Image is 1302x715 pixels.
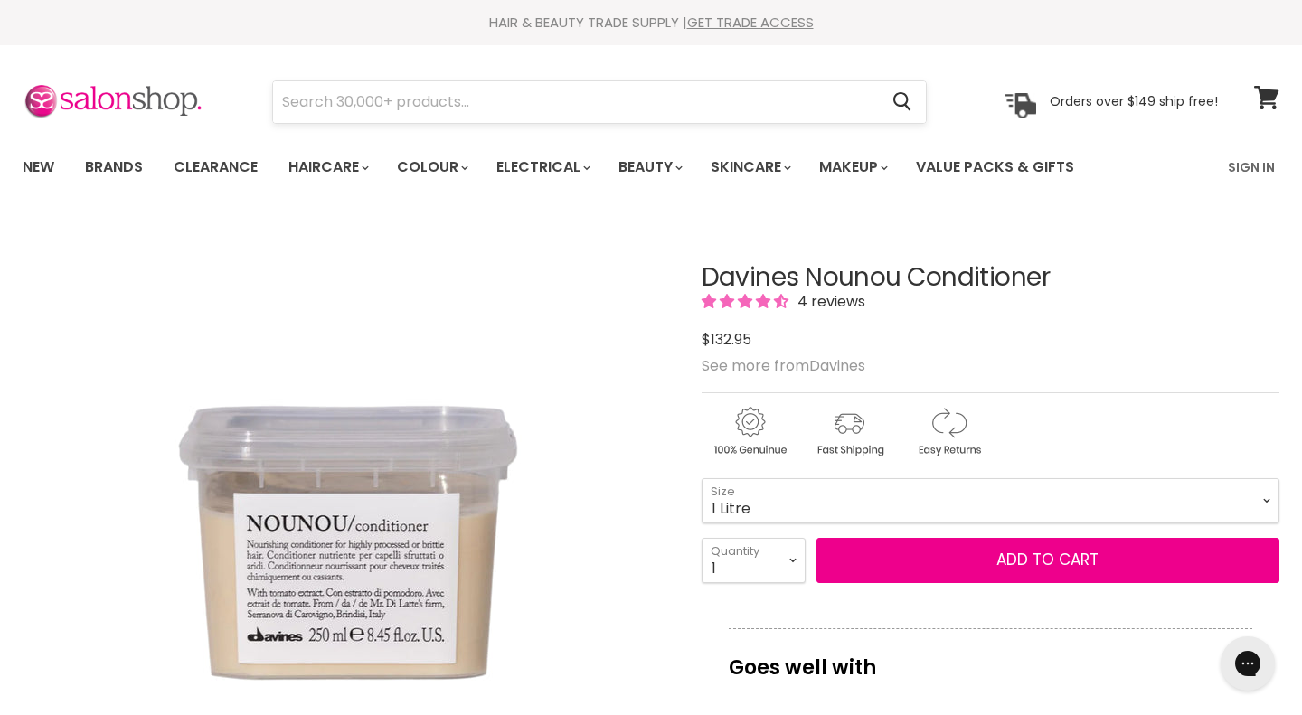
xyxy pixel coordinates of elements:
[605,148,693,186] a: Beauty
[902,148,1088,186] a: Value Packs & Gifts
[702,355,865,376] span: See more from
[71,148,156,186] a: Brands
[383,148,479,186] a: Colour
[702,264,1279,292] h1: Davines Nounou Conditioner
[816,538,1279,583] button: Add to cart
[702,291,792,312] span: 4.25 stars
[687,13,814,32] a: GET TRADE ACCESS
[1212,630,1284,697] iframe: Gorgias live chat messenger
[9,148,68,186] a: New
[160,148,271,186] a: Clearance
[792,291,865,312] span: 4 reviews
[272,80,927,124] form: Product
[697,148,802,186] a: Skincare
[901,404,996,459] img: returns.gif
[275,148,380,186] a: Haircare
[702,538,806,583] select: Quantity
[878,81,926,123] button: Search
[702,404,797,459] img: genuine.gif
[806,148,899,186] a: Makeup
[9,141,1153,193] ul: Main menu
[1050,93,1218,109] p: Orders over $149 ship free!
[1217,148,1286,186] a: Sign In
[729,628,1252,688] p: Goes well with
[801,404,897,459] img: shipping.gif
[809,355,865,376] a: Davines
[702,329,751,350] span: $132.95
[483,148,601,186] a: Electrical
[273,81,878,123] input: Search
